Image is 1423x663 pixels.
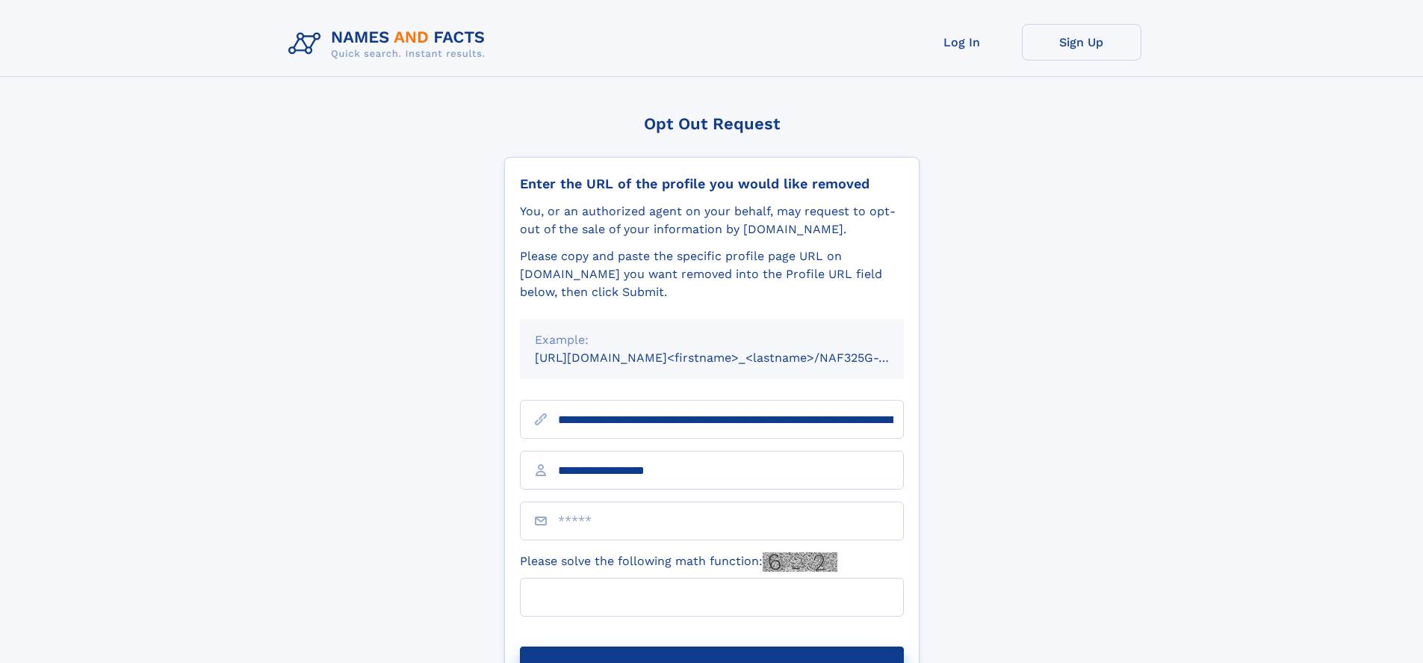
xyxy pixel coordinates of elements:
[520,203,904,238] div: You, or an authorized agent on your behalf, may request to opt-out of the sale of your informatio...
[504,114,920,133] div: Opt Out Request
[902,24,1022,61] a: Log In
[1022,24,1141,61] a: Sign Up
[520,176,904,192] div: Enter the URL of the profile you would like removed
[535,331,889,349] div: Example:
[282,24,497,64] img: Logo Names and Facts
[535,351,932,365] small: [URL][DOMAIN_NAME]<firstname>_<lastname>/NAF325G-xxxxxxxx
[520,247,904,301] div: Please copy and paste the specific profile page URL on [DOMAIN_NAME] you want removed into the Pr...
[520,552,837,572] label: Please solve the following math function:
